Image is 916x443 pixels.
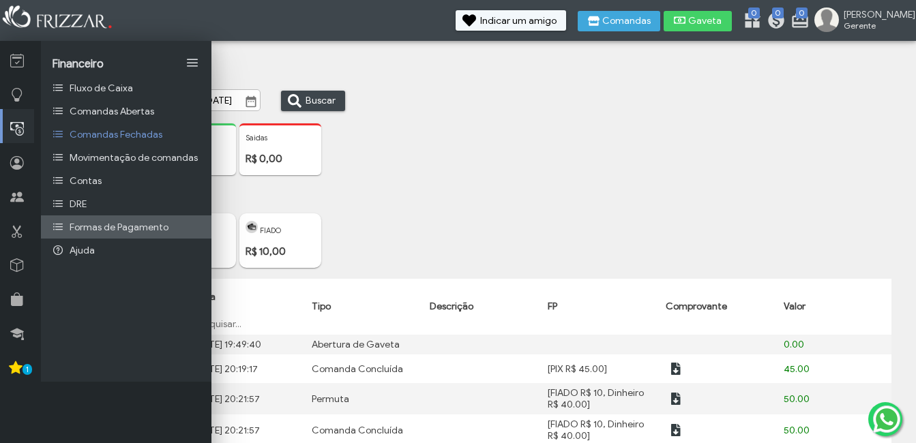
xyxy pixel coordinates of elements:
span: Comandas Abertas [70,106,154,117]
button: Buscar [281,91,345,111]
td: [DATE] 20:21:57 [187,383,305,414]
a: 0 [791,11,804,33]
span: Buscar [306,91,336,111]
a: Contas [41,169,211,192]
span: 45.00 [784,363,810,375]
button: Gaveta [664,11,732,31]
span: ui-button [675,420,677,440]
td: Abertura de Gaveta [305,335,423,354]
span: Ajuda [70,245,95,256]
th: Tipo [305,279,423,335]
td: [DATE] 19:49:40 [187,335,305,354]
a: Comandas Fechadas [41,123,211,146]
span: Indicar um amigo [480,16,557,26]
a: 0 [767,11,780,33]
span: 0 [796,7,808,18]
a: Comandas Abertas [41,100,211,123]
button: Comandas [578,11,660,31]
span: FP [548,301,557,312]
span: 0 [772,7,784,18]
span: 1 [23,364,32,375]
span: DRE [70,198,87,210]
span: 50.00 [784,425,810,436]
span: Movimentação de comandas [70,152,198,164]
span: ui-button [675,358,677,379]
p: R$ 0,00 [246,153,315,165]
a: Ajuda [41,239,211,262]
td: [PIX R$ 45.00] [541,354,659,383]
th: Data [187,279,305,335]
span: Descrição [430,301,473,312]
a: Fluxo de Caixa [41,76,211,100]
span: 0 [748,7,760,18]
span: 0.00 [784,339,804,350]
td: [FIADO R$ 10, Dinheiro R$ 40.00] [541,383,659,414]
span: [PERSON_NAME] [844,9,905,20]
span: Fluxo de Caixa [70,82,133,94]
th: Descrição [423,279,541,335]
button: Show Calendar [241,95,261,108]
th: FP [541,279,659,335]
a: Formas de Pagamento [41,215,211,239]
button: ui-button [666,358,686,379]
span: Gerente [844,20,905,31]
span: FIADO [260,226,281,235]
span: Contas [70,175,102,187]
p: Formas de pagamento [69,186,912,210]
span: Financeiro [52,57,104,71]
td: Permuta [305,383,423,414]
span: ui-button [675,388,677,409]
span: Valor [784,301,806,312]
span: Comandas Fechadas [70,129,162,140]
td: [DATE] 20:19:17 [187,354,305,383]
td: Comanda Concluída [305,354,423,383]
span: Comprovante [666,301,727,312]
a: 0 [743,11,756,33]
span: Tipo [312,301,331,312]
p: R$ 10,00 [246,245,315,258]
span: Gaveta [688,16,722,26]
span: 50.00 [784,393,810,405]
button: Indicar um amigo [456,10,566,31]
input: Pesquisar... [194,317,298,331]
a: Movimentação de comandas [41,146,211,169]
a: DRE [41,192,211,215]
button: ui-button [666,420,686,440]
input: Data Final [175,89,261,111]
th: Valor [777,279,895,335]
span: Formas de Pagamento [70,221,168,233]
button: ui-button [666,388,686,409]
a: [PERSON_NAME] Gerente [814,7,909,35]
span: Comandas [602,16,651,26]
p: Saidas [246,133,315,142]
img: whatsapp.png [870,403,903,436]
th: Comprovante [659,279,777,335]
